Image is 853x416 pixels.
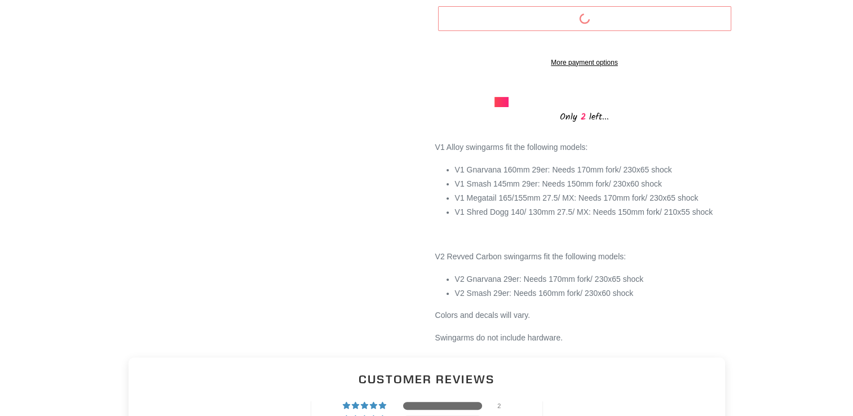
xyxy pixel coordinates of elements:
[343,402,388,410] div: 100% (2) reviews with 5 star rating
[494,107,675,125] div: Only left...
[438,6,731,31] button: Add to cart
[435,332,734,344] p: Swingarms do not include hardware.
[138,371,716,387] h2: Customer Reviews
[438,57,731,68] a: More payment options
[435,251,734,263] p: V2 Revved Carbon swingarms fit the following models:
[455,287,734,299] li: V2 Smash 29er: Needs 160mm fork/ 230x60 shock
[497,402,511,410] div: 2
[455,206,734,218] li: V1 Shred Dogg 140/ 130mm 27.5/ MX: Needs 150mm fork/ 210x55 shock
[577,110,589,124] span: 2
[455,273,734,285] li: V2 Gnarvana 29er: Needs 170mm fork/ 230x65 shock
[435,309,734,321] p: Colors and decals will vary.
[435,141,734,153] p: V1 Alloy swingarms fit the following models:
[455,164,734,176] li: V1 Gnarvana 160mm 29er: Needs 170mm fork/ 230x65 shock
[455,192,734,204] li: V1 Megatail 165/155mm 27.5/ MX: Needs 170mm fork/ 230x65 shock
[455,178,734,190] li: V1 Smash 145mm 29er: Needs 150mm fork/ 230x60 shock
